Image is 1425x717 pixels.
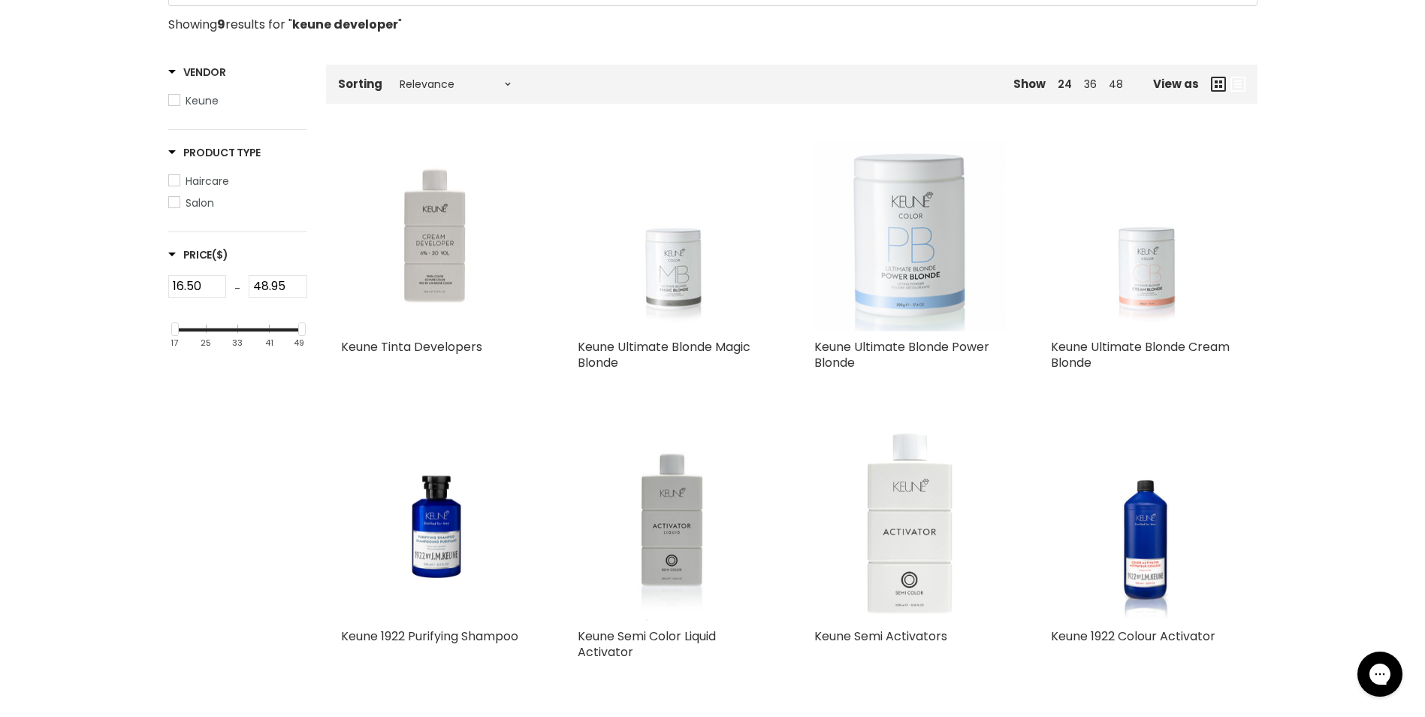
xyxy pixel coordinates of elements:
[1058,77,1072,92] a: 24
[249,275,307,298] input: Max Price
[1084,77,1097,92] a: 36
[601,140,744,331] img: Keune Ultimate Blonde Magic Blonde
[341,628,518,645] a: Keune 1922 Purifying Shampoo
[578,628,716,661] a: Keune Semi Color Liquid Activator
[1153,77,1199,90] span: View as
[1051,628,1215,645] a: Keune 1922 Colour Activator
[168,18,1257,32] p: Showing results for " "
[1109,77,1123,92] a: 48
[814,338,989,371] a: Keune Ultimate Blonde Power Blonde
[186,195,214,210] span: Salon
[171,338,178,348] div: 17
[168,247,228,262] h3: Price($)
[168,92,307,109] a: Keune
[578,140,769,331] a: Keune Ultimate Blonde Magic Blonde
[338,77,382,90] label: Sorting
[226,275,249,302] div: -
[837,429,983,621] img: Keune Semi Activators
[341,455,533,596] img: Keune 1922 Purifying Shampoo
[578,338,750,371] a: Keune Ultimate Blonde Magic Blonde
[168,275,227,298] input: Min Price
[292,16,398,33] strong: keune developer
[578,429,769,621] a: Keune Semi Color Liquid Activator
[341,157,533,314] img: Keune Tinta Developers
[814,140,1006,331] img: Keune Ultimate Blonde Power Blonde
[232,338,243,348] div: 33
[341,140,533,331] a: Keune Tinta Developers
[201,338,211,348] div: 25
[1074,140,1218,331] img: Keune Ultimate Blonde Cream Blonde
[186,174,229,189] span: Haircare
[168,173,307,189] a: Haircare
[1013,76,1046,92] span: Show
[168,247,228,262] span: Price
[1350,646,1410,702] iframe: Gorgias live chat messenger
[168,195,307,211] a: Salon
[341,338,482,355] a: Keune Tinta Developers
[814,628,947,645] a: Keune Semi Activators
[217,16,225,33] strong: 9
[186,93,219,108] span: Keune
[602,429,743,621] img: Keune Semi Color Liquid Activator
[341,429,533,621] a: Keune 1922 Purifying Shampoo
[168,145,261,160] h3: Product Type
[1051,140,1242,331] a: Keune Ultimate Blonde Cream Blonde
[212,247,228,262] span: ($)
[814,429,1006,621] a: Keune Semi Activators
[1074,429,1218,621] img: Keune 1922 Colour Activator
[1051,338,1230,371] a: Keune Ultimate Blonde Cream Blonde
[168,65,226,80] h3: Vendor
[294,338,304,348] div: 49
[265,338,273,348] div: 41
[1051,429,1242,621] a: Keune 1922 Colour Activator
